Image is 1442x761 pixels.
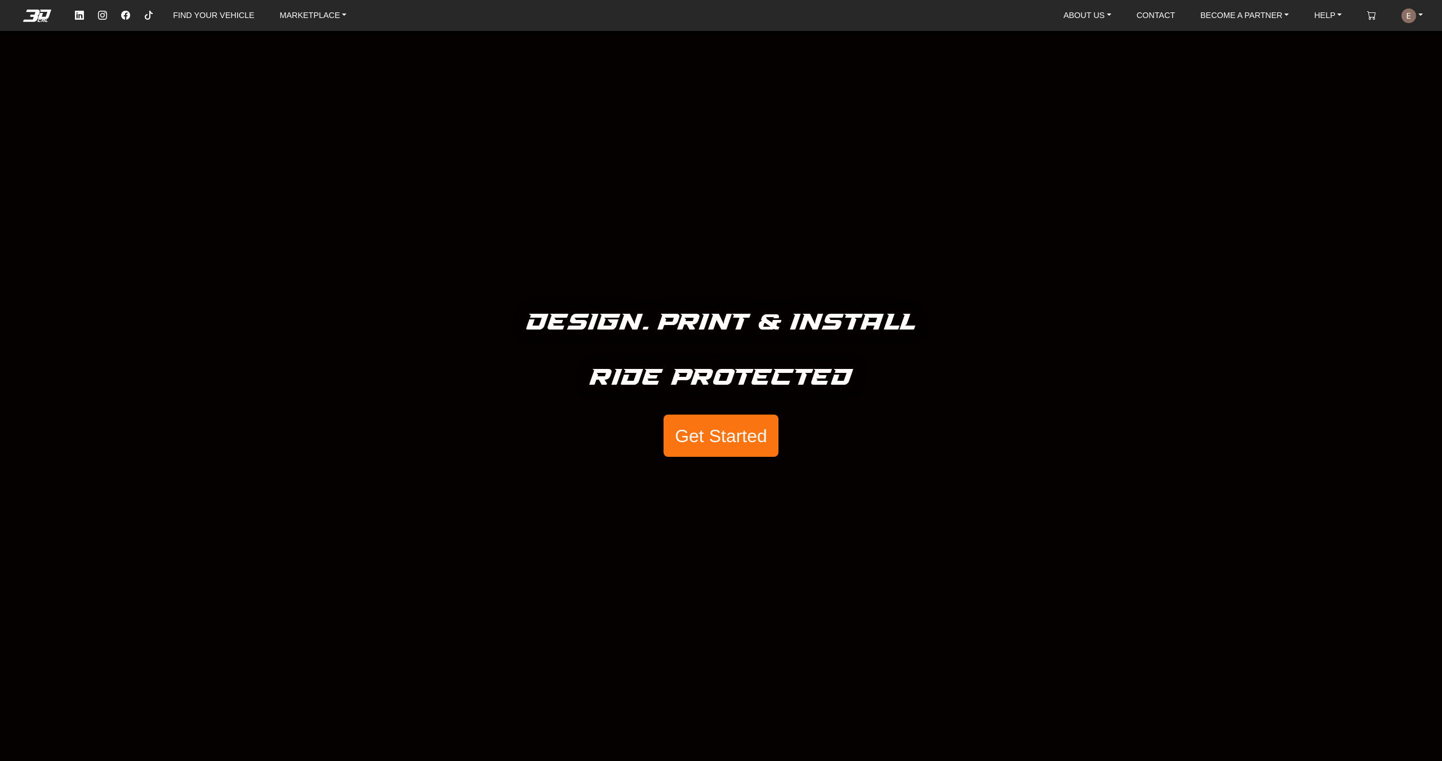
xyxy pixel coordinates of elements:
a: CONTACT [1132,6,1180,25]
a: BECOME A PARTNER [1196,6,1293,25]
a: HELP [1310,6,1346,25]
button: Get Started [664,415,778,457]
h5: Ride Protected [590,359,853,397]
a: MARKETPLACE [275,6,351,25]
a: FIND YOUR VEHICLE [168,6,259,25]
a: ABOUT US [1059,6,1116,25]
h5: Design. Print & Install [527,304,916,341]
